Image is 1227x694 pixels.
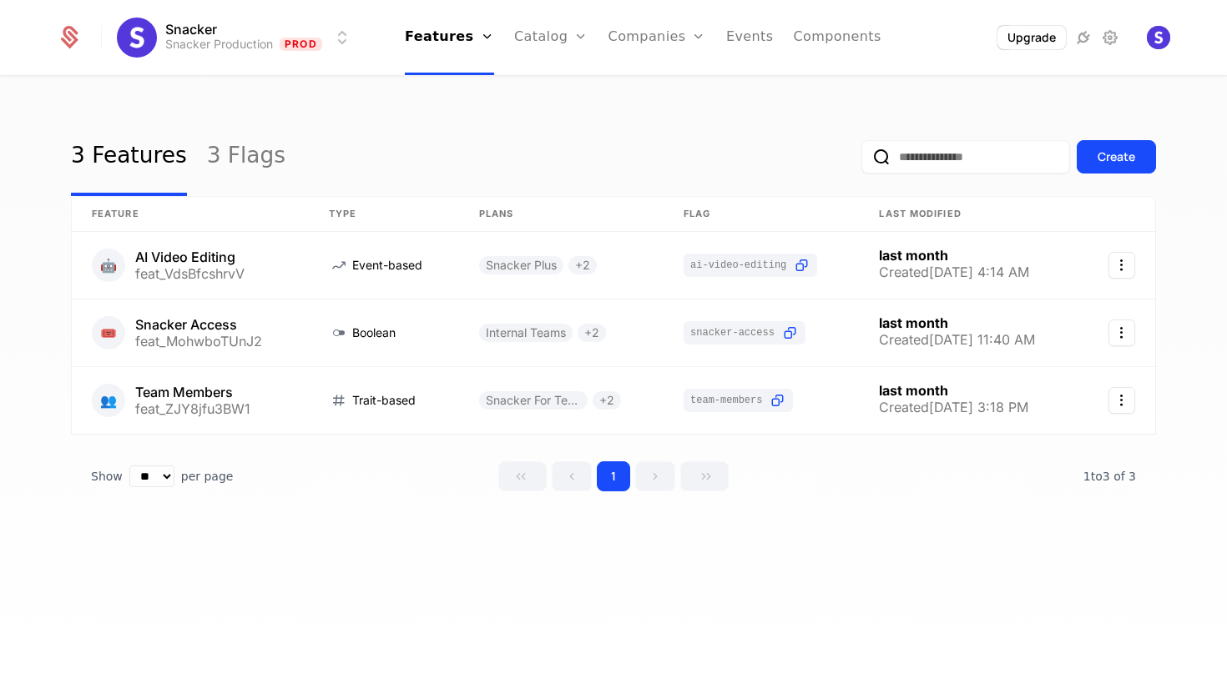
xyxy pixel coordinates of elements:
button: Select action [1108,387,1135,414]
a: Settings [1100,28,1120,48]
button: Create [1077,140,1156,173]
div: Table pagination [71,461,1156,491]
th: Flag [664,197,859,232]
a: 3 Flags [207,118,285,196]
button: Go to previous page [552,461,592,491]
button: Go to page 1 [597,461,630,491]
span: Snacker [165,23,217,36]
img: Snacker [117,18,157,58]
button: Go to last page [680,461,729,491]
span: 3 [1083,470,1136,483]
button: Go to first page [498,461,547,491]
img: Shelby Stephens [1147,26,1170,49]
button: Open user button [1147,26,1170,49]
div: Page navigation [498,461,729,491]
div: Snacker Production [165,36,273,53]
button: Go to next page [635,461,675,491]
th: Plans [459,197,664,232]
button: Select action [1108,252,1135,279]
button: Select action [1108,319,1135,346]
th: Last Modified [859,197,1080,232]
div: Create [1098,148,1135,165]
th: Feature [72,197,309,232]
span: 1 to 3 of [1083,470,1129,483]
th: Type [309,197,459,232]
button: Upgrade [997,26,1066,49]
a: Integrations [1073,28,1093,48]
span: Show [91,468,123,485]
span: Prod [280,38,322,51]
select: Select page size [129,465,174,487]
button: Select environment [122,19,352,56]
span: per page [181,468,234,485]
a: 3 Features [71,118,187,196]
